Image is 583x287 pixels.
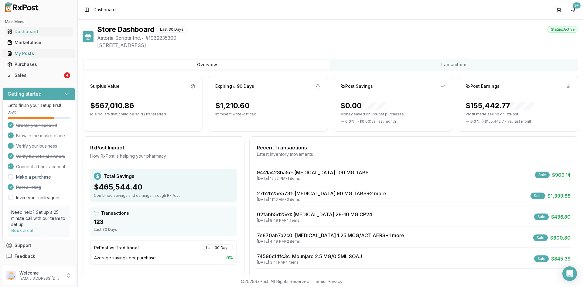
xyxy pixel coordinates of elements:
[257,169,369,176] a: 9441a423ba5e: [MEDICAL_DATA] 100 MG TABS
[2,60,75,69] button: Purchases
[84,60,330,70] button: Overview
[94,255,157,261] span: Average savings per purchase:
[157,26,187,33] div: Last 30 Days
[340,101,386,111] div: $0.00
[7,50,70,56] div: My Posts
[90,101,134,111] div: $567,010.86
[257,232,404,238] a: 7e870ab7a2c0: [MEDICAL_DATA] 1.25 MCG/ACT AERS+1 more
[562,266,577,281] div: Open Intercom Messenger
[101,210,129,216] span: Transactions
[328,279,343,284] a: Privacy
[16,122,57,128] span: Create your account
[16,153,65,159] span: Verify beneficial owners
[8,110,17,116] span: 75 %
[257,260,362,265] div: [DATE] 3:41 PM • 1 items
[16,184,41,190] span: Post a listing
[5,37,73,48] a: Marketplace
[568,5,578,15] button: 9+
[90,83,120,89] div: Surplus Value
[8,102,70,108] p: Let's finish your setup first!
[2,240,75,251] button: Support
[552,171,571,179] span: $909.14
[551,213,571,220] span: $436.80
[64,72,70,78] div: 4
[2,38,75,47] button: Marketplace
[215,101,250,111] div: $1,210.60
[257,211,372,217] a: 02fabb5d25e1: [MEDICAL_DATA] 28-10 MG CP24
[97,34,578,42] span: Astoria Scripts Inc. • # 1962235309
[94,245,139,251] div: RxPost vs Traditional
[19,276,62,281] p: [EMAIL_ADDRESS][DOMAIN_NAME]
[5,59,73,70] a: Purchases
[90,112,195,117] p: Idle dollars that could be sold / transferred
[90,153,237,159] div: How RxPost is helping your pharmacy
[16,133,65,139] span: Browse the marketplace
[257,197,386,202] div: [DATE] 11:16 AM • 3 items
[11,228,35,233] a: Book a call
[2,251,75,262] button: Feedback
[94,7,116,13] nav: breadcrumb
[94,182,233,192] div: $465,544.40
[7,61,70,67] div: Purchases
[226,255,233,261] span: 0 %
[257,176,369,181] div: [DATE] 12:22 PM • 1 items
[340,112,445,117] p: Money saved on RxPost purchases
[94,227,233,232] div: Last 30 Days
[90,144,237,151] div: RxPost Impact
[482,119,532,124] span: ( - $155,442.77 ) vs. last month
[356,119,396,124] span: ( - $0.00 ) vs. last month
[15,253,35,259] span: Feedback
[7,29,70,35] div: Dashboard
[257,144,571,151] div: Recent Transactions
[6,271,16,280] img: User avatar
[573,2,581,9] div: 9+
[465,112,571,117] p: Profit made selling on RxPost
[330,60,577,70] button: Transactions
[533,234,548,241] div: Sale
[257,239,404,244] div: [DATE] 4:49 PM • 2 items
[2,2,41,12] img: RxPost Logo
[11,209,66,227] p: Need help? Set up a 25 minute call with our team to set up.
[465,83,499,89] div: RxPost Earnings
[97,42,578,49] span: [STREET_ADDRESS]
[19,270,62,276] p: Welcome
[313,279,325,284] a: Terms
[16,174,51,180] a: Make a purchase
[534,255,549,262] div: Sale
[94,217,233,226] div: 123
[5,70,73,81] a: Sales4
[2,70,75,80] button: Sales4
[547,26,578,33] div: Status: Active
[2,49,75,58] button: My Posts
[257,151,571,157] div: Latest inventory movements
[94,193,233,198] div: Combined savings and earnings through RxPost
[465,101,534,111] div: $155,442.77
[257,218,372,223] div: [DATE] 8:49 PM • 1 items
[534,214,549,220] div: Sale
[257,190,386,196] a: 27b2b25e573f: [MEDICAL_DATA] 90 MG TABS+2 more
[215,83,254,89] div: Expiring ≤ 90 Days
[5,26,73,37] a: Dashboard
[16,143,57,149] span: Verify your business
[5,48,73,59] a: My Posts
[345,119,355,124] span: 0.0 %
[104,173,134,180] span: Total Savings
[8,90,42,97] h3: Getting started
[94,7,116,13] span: Dashboard
[340,83,373,89] div: RxPost Savings
[97,25,154,34] h1: Store Dashboard
[551,255,571,262] span: $845.39
[5,19,73,24] h2: Main Menu
[7,72,63,78] div: Sales
[203,244,233,251] div: Last 30 Days
[550,234,571,241] span: $800.80
[470,119,480,124] span: 0.0 %
[535,172,550,178] div: Sale
[530,193,545,199] div: Sale
[16,164,65,170] span: Connect a bank account
[257,253,362,259] a: 74596c14fc3c: Mounjaro 2.5 MG/0.5ML SOAJ
[215,112,320,117] p: Imminent write-off risk
[2,27,75,36] button: Dashboard
[7,39,70,46] div: Marketplace
[547,192,571,200] span: $1,399.88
